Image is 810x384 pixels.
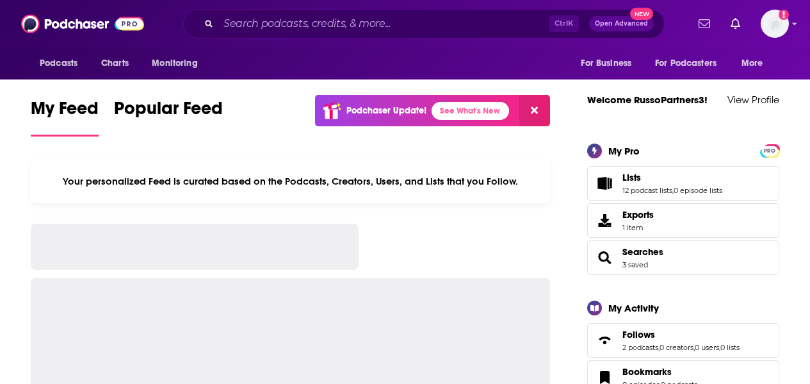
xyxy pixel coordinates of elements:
span: , [658,343,660,352]
span: Exports [622,209,654,221]
button: open menu [31,51,94,76]
a: 3 saved [622,260,648,269]
span: For Podcasters [655,54,717,72]
button: open menu [733,51,779,76]
span: Lists [587,166,779,201]
a: 0 creators [660,343,693,352]
span: Lists [622,172,641,183]
span: New [630,8,653,20]
span: Popular Feed [114,97,223,127]
a: Welcome RussoPartners3! [587,94,708,106]
span: Follows [622,329,655,340]
div: My Pro [608,145,640,157]
a: My Feed [31,97,99,137]
span: PRO [762,146,777,156]
span: For Business [581,54,631,72]
a: 0 episode lists [674,186,722,195]
span: Monitoring [152,54,197,72]
button: open menu [143,51,214,76]
div: Search podcasts, credits, & more... [183,9,665,38]
span: Follows [587,323,779,358]
img: Podchaser - Follow, Share and Rate Podcasts [21,12,144,36]
span: Logged in as RussoPartners3 [761,10,789,38]
a: Bookmarks [622,366,697,378]
span: Exports [592,212,617,230]
span: Open Advanced [595,21,648,27]
span: , [672,186,674,195]
span: Ctrl K [549,15,579,32]
span: Bookmarks [622,366,672,378]
a: Charts [93,51,136,76]
span: , [693,343,695,352]
span: Charts [101,54,129,72]
a: Show notifications dropdown [693,13,715,35]
span: More [741,54,763,72]
a: Follows [622,329,740,340]
a: 12 podcast lists [622,186,672,195]
button: open menu [572,51,647,76]
a: See What's New [432,102,509,120]
button: Open AdvancedNew [589,16,654,31]
a: Searches [592,249,617,267]
a: Exports [587,203,779,238]
span: Podcasts [40,54,77,72]
div: Your personalized Feed is curated based on the Podcasts, Creators, Users, and Lists that you Follow. [31,160,550,203]
a: Show notifications dropdown [725,13,745,35]
svg: Add a profile image [779,10,789,20]
a: View Profile [727,94,779,106]
button: open menu [647,51,735,76]
a: Lists [592,174,617,192]
div: My Activity [608,302,659,314]
a: 0 lists [720,343,740,352]
a: 2 podcasts [622,343,658,352]
a: PRO [762,145,777,154]
a: Lists [622,172,722,183]
img: User Profile [761,10,789,38]
a: 0 users [695,343,719,352]
p: Podchaser Update! [346,105,426,116]
a: Searches [622,246,663,258]
span: Searches [587,240,779,275]
span: , [719,343,720,352]
span: My Feed [31,97,99,127]
button: Show profile menu [761,10,789,38]
a: Follows [592,331,617,349]
a: Popular Feed [114,97,223,137]
input: Search podcasts, credits, & more... [218,13,549,34]
span: 1 item [622,223,654,232]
